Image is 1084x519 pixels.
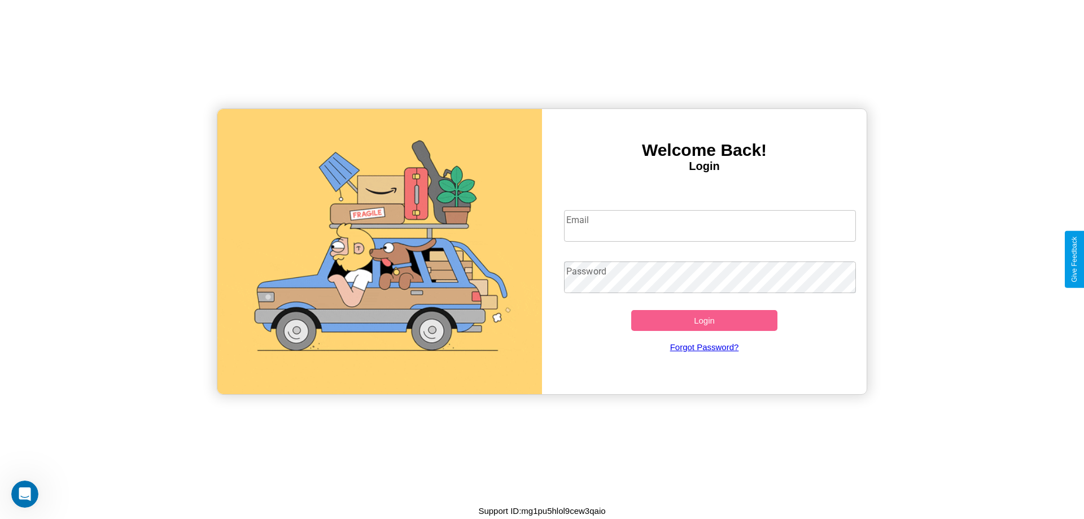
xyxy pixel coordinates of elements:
[542,141,867,160] h3: Welcome Back!
[558,331,851,363] a: Forgot Password?
[1070,237,1078,282] div: Give Feedback
[478,503,605,518] p: Support ID: mg1pu5hlol9cew3qaio
[542,160,867,173] h4: Login
[11,481,38,508] iframe: Intercom live chat
[217,109,542,394] img: gif
[631,310,777,331] button: Login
